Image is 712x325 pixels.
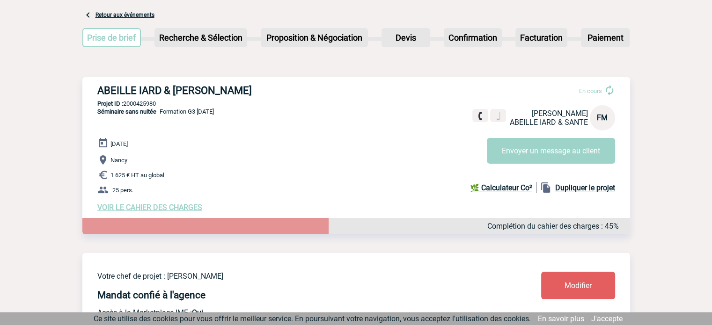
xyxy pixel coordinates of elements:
span: 25 pers. [112,187,133,194]
p: Recherche & Sélection [155,29,246,46]
b: Oui [192,308,203,317]
span: En cours [579,87,602,94]
span: 1 625 € HT au global [110,172,164,179]
span: Modifier [565,281,592,290]
p: Facturation [516,29,566,46]
img: fixe.png [476,112,484,120]
span: FM [597,113,608,122]
h4: Mandat confié à l'agence [97,289,206,301]
button: Envoyer un message au client [487,138,615,164]
p: Votre chef de projet : [PERSON_NAME] [97,272,486,281]
h3: ABEILLE IARD & [PERSON_NAME] [97,85,378,96]
p: Paiement [582,29,629,46]
span: Ce site utilise des cookies pour vous offrir le meilleur service. En poursuivant votre navigation... [94,314,531,323]
p: Confirmation [445,29,501,46]
p: Proposition & Négociation [262,29,367,46]
span: Séminaire sans nuitée [97,108,156,115]
p: 2000425980 [82,100,630,107]
a: VOIR LE CAHIER DES CHARGES [97,203,202,212]
span: ABEILLE IARD & SANTE [510,118,588,127]
span: [DATE] [110,140,128,147]
b: Dupliquer le projet [555,183,615,192]
img: file_copy-black-24dp.png [540,182,551,193]
p: Devis [382,29,429,46]
p: Prise de brief [83,29,140,46]
b: 🌿 Calculateur Co² [470,183,532,192]
b: Projet ID : [97,100,123,107]
a: J'accepte [591,314,623,323]
span: - Formation G3 [DATE] [97,108,214,115]
a: En savoir plus [538,314,584,323]
a: 🌿 Calculateur Co² [470,182,536,193]
span: [PERSON_NAME] [532,109,588,118]
img: portable.png [494,112,502,120]
span: Nancy [110,157,127,164]
p: Accès à la Marketplace IME : [97,308,486,317]
a: Retour aux événements [95,12,154,18]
